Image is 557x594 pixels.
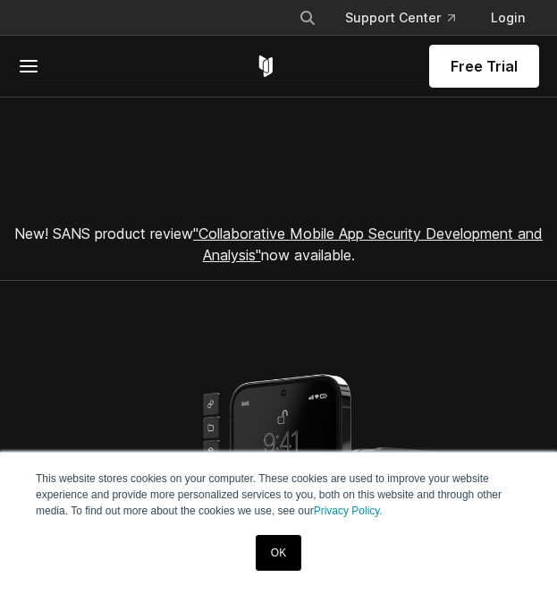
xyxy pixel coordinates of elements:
a: OK [256,535,301,571]
a: Free Trial [429,45,539,88]
div: Navigation Menu [284,2,539,34]
span: New! SANS product review now available. [14,225,543,264]
button: Search [291,2,324,34]
span: Free Trial [451,55,518,77]
a: "Collaborative Mobile App Security Development and Analysis" [193,225,543,264]
a: Login [477,2,539,34]
a: Corellium Home [255,55,277,77]
a: Support Center [331,2,469,34]
a: Privacy Policy. [314,505,383,517]
p: This website stores cookies on your computer. These cookies are used to improve your website expe... [36,471,521,519]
